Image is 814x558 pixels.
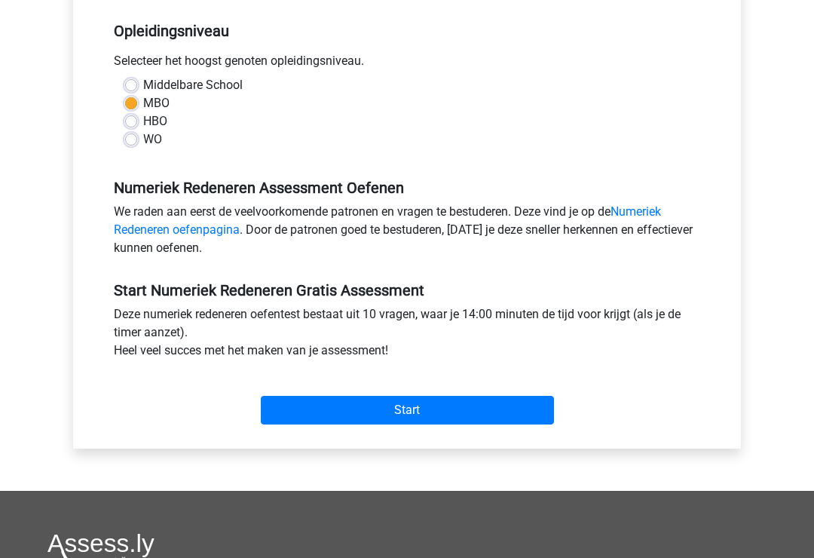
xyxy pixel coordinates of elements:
[114,16,700,46] h5: Opleidingsniveau
[143,112,167,130] label: HBO
[261,396,554,425] input: Start
[143,76,243,94] label: Middelbare School
[143,94,170,112] label: MBO
[103,305,711,366] div: Deze numeriek redeneren oefentest bestaat uit 10 vragen, waar je 14:00 minuten de tijd voor krijg...
[143,130,162,149] label: WO
[103,52,711,76] div: Selecteer het hoogst genoten opleidingsniveau.
[103,203,711,263] div: We raden aan eerst de veelvoorkomende patronen en vragen te bestuderen. Deze vind je op de . Door...
[114,281,700,299] h5: Start Numeriek Redeneren Gratis Assessment
[114,179,700,197] h5: Numeriek Redeneren Assessment Oefenen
